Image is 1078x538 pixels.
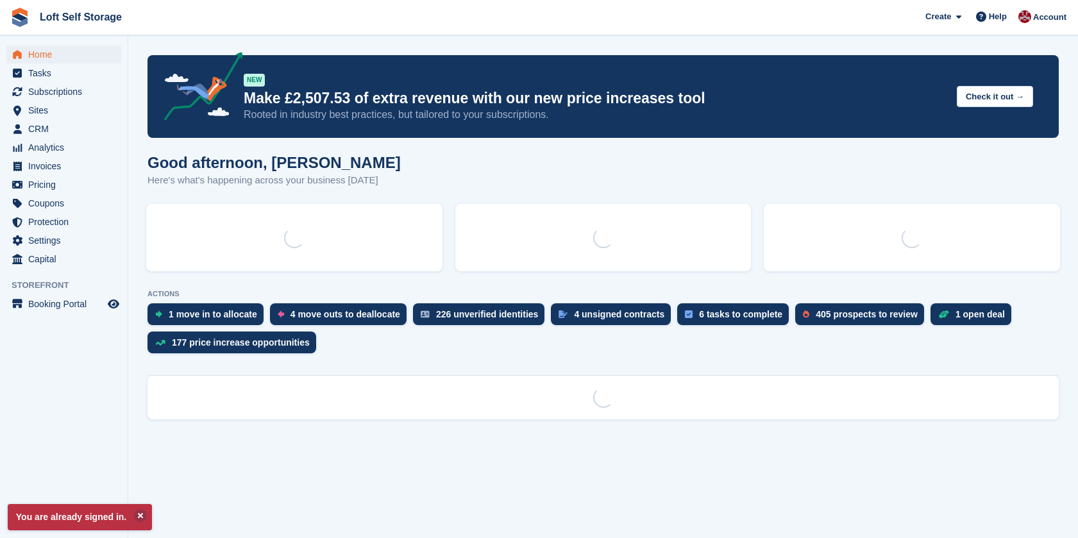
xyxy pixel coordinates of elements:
[677,303,795,332] a: 6 tasks to complete
[28,46,105,63] span: Home
[10,8,29,27] img: stora-icon-8386f47178a22dfd0bd8f6a31ec36ba5ce8667c1dd55bd0f319d3a0aa187defe.svg
[957,86,1033,107] button: Check it out →
[8,504,152,530] p: You are already signed in.
[938,310,949,319] img: deal-1b604bf984904fb50ccaf53a9ad4b4a5d6e5aea283cecdc64d6e3604feb123c2.svg
[816,309,918,319] div: 405 prospects to review
[169,309,257,319] div: 1 move in to allocate
[685,310,693,318] img: task-75834270c22a3079a89374b754ae025e5fb1db73e45f91037f5363f120a921f8.svg
[6,83,121,101] a: menu
[6,101,121,119] a: menu
[28,139,105,156] span: Analytics
[925,10,951,23] span: Create
[270,303,413,332] a: 4 move outs to deallocate
[244,74,265,87] div: NEW
[147,332,323,360] a: 177 price increase opportunities
[6,157,121,175] a: menu
[28,194,105,212] span: Coupons
[106,296,121,312] a: Preview store
[1018,10,1031,23] img: James Johnson
[6,231,121,249] a: menu
[147,173,401,188] p: Here's what's happening across your business [DATE]
[28,64,105,82] span: Tasks
[6,64,121,82] a: menu
[795,303,931,332] a: 405 prospects to review
[244,108,947,122] p: Rooted in industry best practices, but tailored to your subscriptions.
[278,310,284,318] img: move_outs_to_deallocate_icon-f764333ba52eb49d3ac5e1228854f67142a1ed5810a6f6cc68b1a99e826820c5.svg
[413,303,552,332] a: 226 unverified identities
[803,310,809,318] img: prospect-51fa495bee0391a8d652442698ab0144808aea92771e9ea1ae160a38d050c398.svg
[12,279,128,292] span: Storefront
[28,83,105,101] span: Subscriptions
[421,310,430,318] img: verify_identity-adf6edd0f0f0b5bbfe63781bf79b02c33cf7c696d77639b501bdc392416b5a36.svg
[956,309,1005,319] div: 1 open deal
[559,310,568,318] img: contract_signature_icon-13c848040528278c33f63329250d36e43548de30e8caae1d1a13099fd9432cc5.svg
[291,309,400,319] div: 4 move outs to deallocate
[147,290,1059,298] p: ACTIONS
[28,101,105,119] span: Sites
[28,120,105,138] span: CRM
[147,303,270,332] a: 1 move in to allocate
[28,295,105,313] span: Booking Portal
[6,139,121,156] a: menu
[6,176,121,194] a: menu
[6,250,121,268] a: menu
[153,52,243,125] img: price-adjustments-announcement-icon-8257ccfd72463d97f412b2fc003d46551f7dbcb40ab6d574587a9cd5c0d94...
[6,46,121,63] a: menu
[1033,11,1066,24] span: Account
[699,309,782,319] div: 6 tasks to complete
[6,295,121,313] a: menu
[35,6,127,28] a: Loft Self Storage
[6,194,121,212] a: menu
[155,340,165,346] img: price_increase_opportunities-93ffe204e8149a01c8c9dc8f82e8f89637d9d84a8eef4429ea346261dce0b2c0.svg
[172,337,310,348] div: 177 price increase opportunities
[244,89,947,108] p: Make £2,507.53 of extra revenue with our new price increases tool
[989,10,1007,23] span: Help
[28,231,105,249] span: Settings
[931,303,1018,332] a: 1 open deal
[28,176,105,194] span: Pricing
[551,303,677,332] a: 4 unsigned contracts
[6,120,121,138] a: menu
[147,154,401,171] h1: Good afternoon, [PERSON_NAME]
[6,213,121,231] a: menu
[155,310,162,318] img: move_ins_to_allocate_icon-fdf77a2bb77ea45bf5b3d319d69a93e2d87916cf1d5bf7949dd705db3b84f3ca.svg
[28,213,105,231] span: Protection
[436,309,539,319] div: 226 unverified identities
[574,309,664,319] div: 4 unsigned contracts
[28,157,105,175] span: Invoices
[28,250,105,268] span: Capital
